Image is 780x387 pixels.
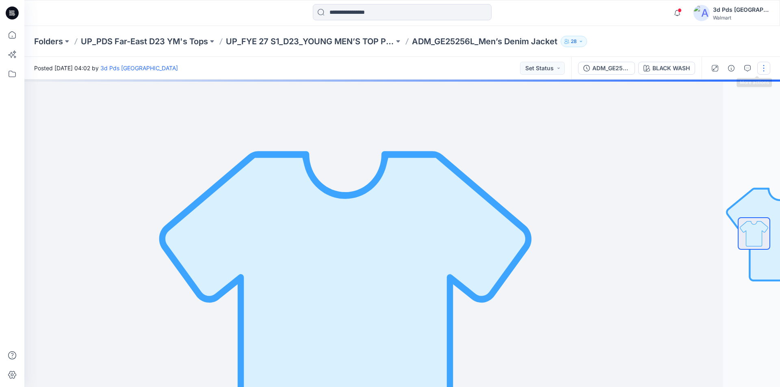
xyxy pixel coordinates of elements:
button: Details [725,62,738,75]
span: Posted [DATE] 04:02 by [34,64,178,72]
button: 28 [561,36,587,47]
img: All colorways [739,218,769,249]
p: 28 [571,37,577,46]
button: BLACK WASH [638,62,695,75]
a: 3d Pds [GEOGRAPHIC_DATA] [100,65,178,71]
div: 3d Pds [GEOGRAPHIC_DATA] [713,5,770,15]
div: ADM_GE25256L_Men’s Denim Jacket [592,64,630,73]
a: UP_PDS Far-East D23 YM's Tops [81,36,208,47]
p: ADM_GE25256L_Men’s Denim Jacket [412,36,557,47]
div: BLACK WASH [652,64,690,73]
div: Walmart [713,15,770,21]
a: UP_FYE 27 S1_D23_YOUNG MEN’S TOP PDS/[GEOGRAPHIC_DATA] [226,36,394,47]
img: avatar [693,5,710,21]
button: ADM_GE25256L_Men’s Denim Jacket [578,62,635,75]
a: Folders [34,36,63,47]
